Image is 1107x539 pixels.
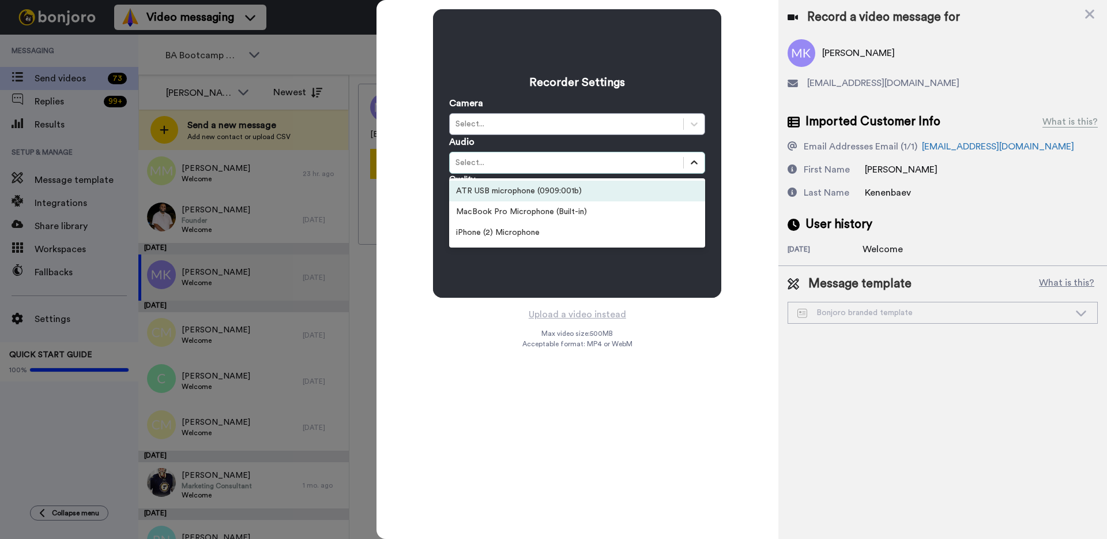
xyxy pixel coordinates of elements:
[1042,115,1098,129] div: What is this?
[865,188,911,197] span: Kenenbaev
[805,216,872,233] span: User history
[805,113,940,130] span: Imported Customer Info
[804,163,850,177] div: First Name
[449,181,705,201] div: ATR USB microphone (0909:001b)
[788,245,863,256] div: [DATE]
[808,275,912,293] span: Message template
[449,135,475,149] label: Audio
[863,242,920,256] div: Welcome
[449,74,705,91] h3: Recorder Settings
[449,174,475,185] label: Quality
[922,142,1074,151] a: [EMAIL_ADDRESS][DOMAIN_NAME]
[525,307,630,322] button: Upload a video instead
[449,243,705,264] div: HD Pro Webcam C920 (046d:082d)
[804,140,917,154] div: Email Addresses Email (1/1)
[1036,275,1098,293] button: What is this?
[797,307,1070,319] div: Bonjoro branded template
[541,329,613,338] span: Max video size: 500 MB
[865,165,937,174] span: [PERSON_NAME]
[804,186,849,200] div: Last Name
[449,222,705,243] div: iPhone (2) Microphone
[449,201,705,222] div: MacBook Pro Microphone (Built-in)
[807,76,959,90] span: [EMAIL_ADDRESS][DOMAIN_NAME]
[449,96,483,110] label: Camera
[522,339,632,349] span: Acceptable format: MP4 or WebM
[455,157,677,169] div: Select...
[797,309,807,318] img: Message-temps.svg
[455,118,677,130] div: Select...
